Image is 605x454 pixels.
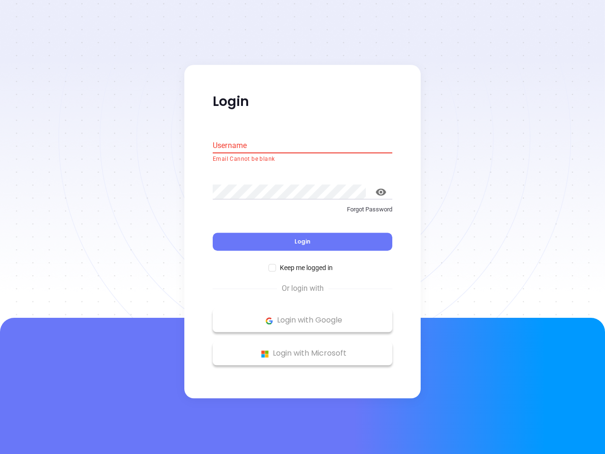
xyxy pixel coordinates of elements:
span: Login [294,238,311,246]
button: Login [213,233,392,251]
a: Forgot Password [213,205,392,222]
p: Forgot Password [213,205,392,214]
p: Login with Microsoft [217,347,388,361]
p: Email Cannot be blank [213,155,392,164]
p: Login with Google [217,314,388,328]
p: Login [213,93,392,110]
button: Microsoft Logo Login with Microsoft [213,342,392,366]
img: Google Logo [263,315,275,327]
button: Google Logo Login with Google [213,309,392,332]
span: Keep me logged in [276,263,337,273]
button: toggle password visibility [370,181,392,203]
img: Microsoft Logo [259,348,271,360]
span: Or login with [277,283,328,295]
